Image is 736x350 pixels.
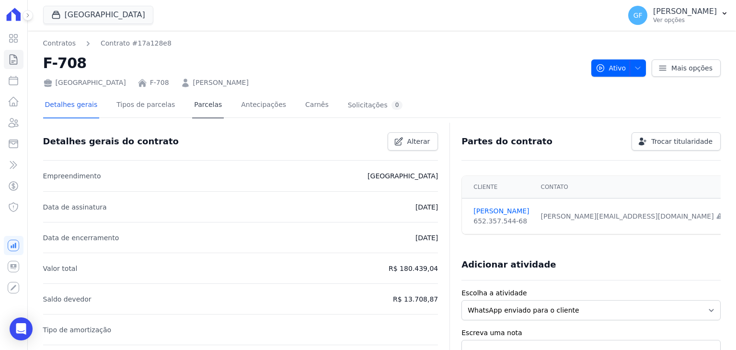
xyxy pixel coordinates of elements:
button: Ativo [591,59,646,77]
p: R$ 13.708,87 [393,293,438,305]
p: Data de assinatura [43,201,107,213]
p: Data de encerramento [43,232,119,244]
a: Contratos [43,38,76,48]
h2: F-708 [43,52,584,74]
span: Trocar titularidade [651,137,713,146]
p: Empreendimento [43,170,101,182]
p: [GEOGRAPHIC_DATA] [368,170,438,182]
a: Trocar titularidade [632,132,721,151]
label: Escolha a atividade [461,288,721,298]
p: R$ 180.439,04 [389,263,438,274]
span: GF [633,12,643,19]
div: [PERSON_NAME][EMAIL_ADDRESS][DOMAIN_NAME] [541,211,724,222]
button: [GEOGRAPHIC_DATA] [43,6,153,24]
p: Tipo de amortização [43,324,112,336]
a: Contrato #17a128e8 [101,38,172,48]
div: Solicitações [348,101,403,110]
nav: Breadcrumb [43,38,584,48]
p: Valor total [43,263,78,274]
a: Carnês [303,93,331,118]
div: 652.357.544-68 [473,216,529,226]
a: [PERSON_NAME] [473,206,529,216]
a: Solicitações0 [346,93,405,118]
a: [PERSON_NAME] [193,78,249,88]
a: Antecipações [239,93,288,118]
div: Open Intercom Messenger [10,317,33,340]
nav: Breadcrumb [43,38,172,48]
a: Tipos de parcelas [115,93,177,118]
p: [PERSON_NAME] [653,7,717,16]
p: Saldo devedor [43,293,92,305]
th: Contato [535,176,729,198]
h3: Detalhes gerais do contrato [43,136,179,147]
h3: Partes do contrato [461,136,552,147]
p: [DATE] [415,232,438,244]
span: Alterar [407,137,430,146]
button: GF [PERSON_NAME] Ver opções [621,2,736,29]
a: Detalhes gerais [43,93,100,118]
span: Ativo [596,59,626,77]
a: F-708 [150,78,169,88]
p: [DATE] [415,201,438,213]
h3: Adicionar atividade [461,259,556,270]
th: Cliente [462,176,535,198]
div: 0 [391,101,403,110]
a: Alterar [388,132,438,151]
div: [GEOGRAPHIC_DATA] [43,78,126,88]
p: Ver opções [653,16,717,24]
span: Mais opções [671,63,713,73]
label: Escreva uma nota [461,328,721,338]
a: Mais opções [652,59,721,77]
a: Parcelas [192,93,224,118]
